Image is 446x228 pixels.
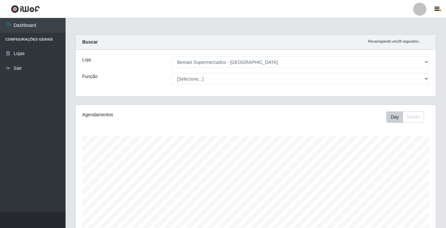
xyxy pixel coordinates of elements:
[82,111,221,118] div: Agendamentos
[386,111,403,123] button: Day
[82,39,98,45] strong: Buscar
[403,111,424,123] button: Month
[11,5,40,13] img: CoreUI Logo
[386,111,429,123] div: Toolbar with button groups
[82,56,91,63] label: Loja
[82,73,98,80] label: Função
[386,111,424,123] div: First group
[368,39,421,43] i: Recarregando em 28 segundos...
